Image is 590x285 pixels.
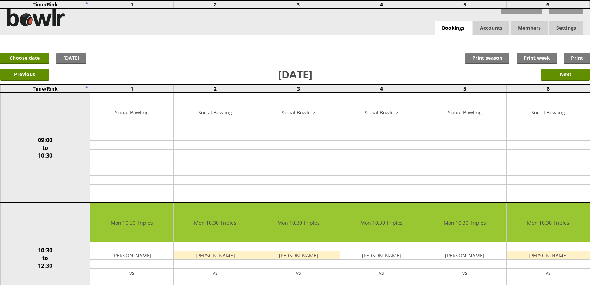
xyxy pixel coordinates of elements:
[564,53,590,64] a: Print
[90,85,174,93] td: 1
[173,0,257,8] td: 2
[511,21,548,35] span: Members
[423,251,506,260] td: [PERSON_NAME]
[465,53,509,64] a: Print season
[174,93,257,132] td: Social Bowling
[340,251,423,260] td: [PERSON_NAME]
[90,93,173,132] td: Social Bowling
[340,203,423,242] td: Mon 10.30 Triples
[90,269,173,277] td: vs
[507,203,590,242] td: Mon 10.30 Triples
[340,0,423,8] td: 4
[507,251,590,260] td: [PERSON_NAME]
[506,0,590,8] td: 6
[174,85,257,93] td: 2
[423,0,506,8] td: 5
[340,85,423,93] td: 4
[506,85,590,93] td: 6
[90,203,173,242] td: Mon 10.30 Triples
[257,0,340,8] td: 3
[174,203,257,242] td: Mon 10.30 Triples
[174,269,257,277] td: vs
[56,53,86,64] a: [DATE]
[257,251,340,260] td: [PERSON_NAME]
[423,85,507,93] td: 5
[257,85,340,93] td: 3
[423,269,506,277] td: vs
[340,93,423,132] td: Social Bowling
[435,21,472,35] a: Bookings
[257,203,340,242] td: Mon 10.30 Triples
[541,69,590,81] input: Next
[174,251,257,260] td: [PERSON_NAME]
[423,93,506,132] td: Social Bowling
[423,203,506,242] td: Mon 10.30 Triples
[549,21,583,35] span: Settings
[340,269,423,277] td: vs
[473,21,509,35] span: Accounts
[90,0,174,8] td: 1
[517,53,557,64] a: Print week
[0,85,90,93] td: Time/Rink
[257,93,340,132] td: Social Bowling
[507,93,590,132] td: Social Bowling
[90,251,173,260] td: [PERSON_NAME]
[257,269,340,277] td: vs
[0,93,90,203] td: 09:00 to 10:30
[0,0,90,8] td: Time/Rink
[507,269,590,277] td: vs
